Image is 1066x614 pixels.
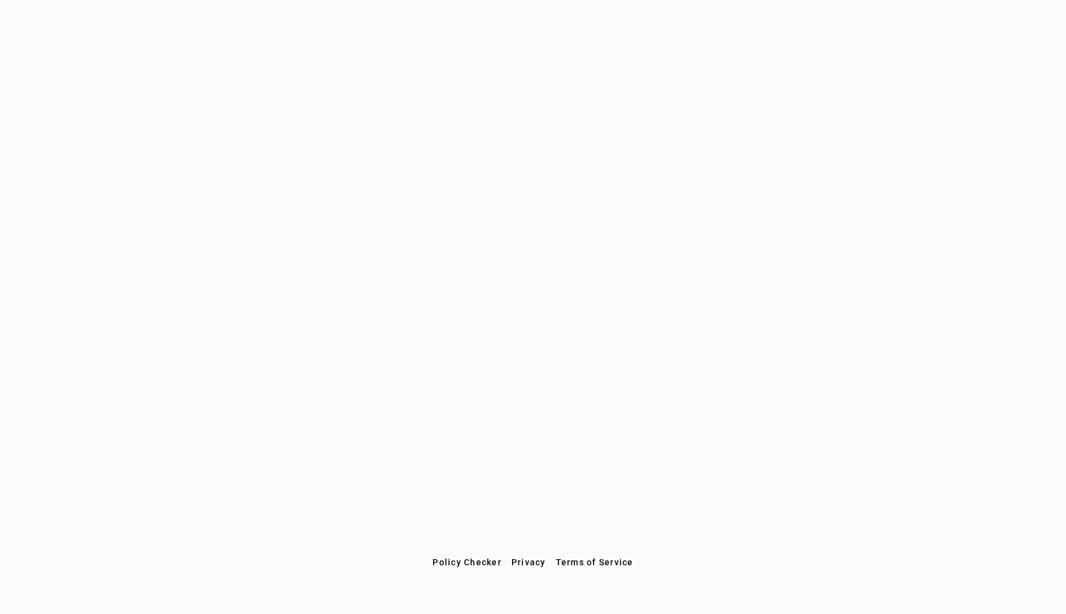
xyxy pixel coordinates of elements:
[428,551,506,573] button: Policy Checker
[551,551,638,573] button: Terms of Service
[556,557,634,567] span: Terms of Service
[506,551,551,573] button: Privacy
[511,557,546,567] span: Privacy
[432,557,502,567] span: Policy Checker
